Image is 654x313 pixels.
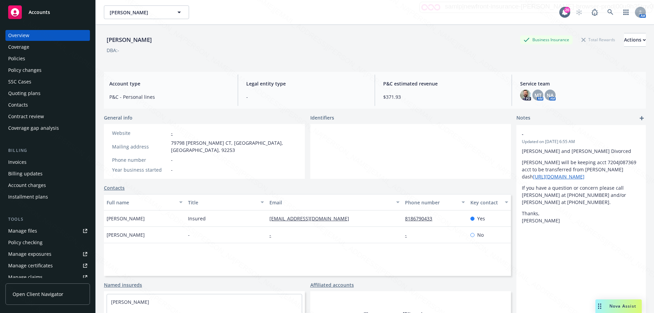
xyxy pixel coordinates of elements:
a: Search [604,5,617,19]
button: [PERSON_NAME] [104,5,189,19]
div: Actions [624,33,646,46]
a: Manage files [5,225,90,236]
span: [PERSON_NAME] [107,231,145,238]
span: - [171,166,173,173]
a: Coverage gap analysis [5,123,90,134]
span: - [522,130,623,138]
span: 79798 [PERSON_NAME] CT, [GEOGRAPHIC_DATA], [GEOGRAPHIC_DATA], 92253 [171,139,297,154]
a: Policies [5,53,90,64]
div: Overview [8,30,29,41]
span: P&C estimated revenue [383,80,503,87]
div: SSC Cases [8,76,31,87]
span: Yes [477,215,485,222]
a: Contract review [5,111,90,122]
div: Invoices [8,157,27,168]
p: Thanks, [PERSON_NAME] [522,210,640,224]
a: SSC Cases [5,76,90,87]
span: Account type [109,80,230,87]
div: Drag to move [595,299,604,313]
a: - [405,232,412,238]
a: - [171,130,173,136]
div: Coverage gap analysis [8,123,59,134]
div: Phone number [405,199,457,206]
span: General info [104,114,133,121]
span: Service team [520,80,640,87]
a: Policy changes [5,65,90,76]
span: Accounts [29,10,50,15]
a: Report a Bug [588,5,602,19]
button: Email [267,194,402,210]
div: Website [112,129,168,137]
div: Phone number [112,156,168,163]
a: Start snowing [572,5,586,19]
div: Policy changes [8,65,42,76]
a: [EMAIL_ADDRESS][DOMAIN_NAME] [269,215,355,222]
div: 20 [564,7,570,13]
span: [PERSON_NAME] [107,215,145,222]
a: Overview [5,30,90,41]
span: [PERSON_NAME] [110,9,169,16]
span: Updated on [DATE] 6:55 AM [522,139,640,145]
span: NA [547,92,554,99]
div: Key contact [470,199,501,206]
a: Named insureds [104,281,142,288]
button: Full name [104,194,185,210]
span: P&C - Personal lines [109,93,230,100]
span: Legal entity type [246,80,367,87]
span: - [188,231,190,238]
div: Manage claims [8,272,43,283]
a: - [269,232,277,238]
button: Key contact [468,194,511,210]
a: Billing updates [5,168,90,179]
div: Year business started [112,166,168,173]
div: Manage exposures [8,249,51,260]
a: [URL][DOMAIN_NAME] [533,173,585,180]
a: Invoices [5,157,90,168]
a: 8186790433 [405,215,438,222]
span: $371.93 [383,93,503,100]
span: MT [534,92,542,99]
div: Installment plans [8,191,48,202]
span: Nova Assist [609,303,636,309]
div: Email [269,199,392,206]
span: Identifiers [310,114,334,121]
div: Tools [5,216,90,223]
a: Account charges [5,180,90,191]
a: Quoting plans [5,88,90,99]
div: Contacts [8,99,28,110]
span: Notes [516,114,530,122]
div: Billing [5,147,90,154]
div: Total Rewards [578,35,619,44]
div: -Updated on [DATE] 6:55 AM[PERSON_NAME] and [PERSON_NAME] Divorced[PERSON_NAME] will be keeping a... [516,125,646,230]
a: Accounts [5,3,90,22]
div: Coverage [8,42,29,52]
div: Account charges [8,180,46,191]
div: Contract review [8,111,44,122]
div: DBA: - [107,47,119,54]
div: Billing updates [8,168,43,179]
div: Quoting plans [8,88,41,99]
p: [PERSON_NAME] and [PERSON_NAME] Divorced [522,147,640,155]
div: Policies [8,53,25,64]
span: - [246,93,367,100]
button: Nova Assist [595,299,642,313]
div: Policy checking [8,237,43,248]
button: Actions [624,33,646,47]
a: Installment plans [5,191,90,202]
span: Insured [188,215,206,222]
a: Contacts [5,99,90,110]
a: Policy checking [5,237,90,248]
div: [PERSON_NAME] [104,35,155,44]
p: If you have a question or concern please call [PERSON_NAME] at [PHONE_NUMBER] and/or [PERSON_NAME... [522,184,640,206]
span: - [171,156,173,163]
a: Contacts [104,184,125,191]
div: Mailing address [112,143,168,150]
div: Manage files [8,225,37,236]
span: No [477,231,484,238]
p: [PERSON_NAME] will be keeping acct 7204J087369 acct to be transferred from [PERSON_NAME] dash [522,159,640,180]
a: Switch app [619,5,633,19]
a: Manage exposures [5,249,90,260]
div: Full name [107,199,175,206]
button: Title [185,194,267,210]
